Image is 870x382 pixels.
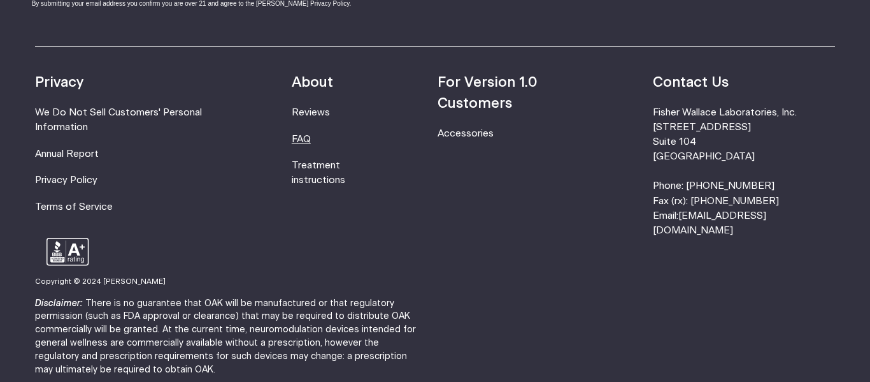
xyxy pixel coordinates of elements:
a: Accessories [438,129,494,138]
a: FAQ [292,135,311,144]
strong: Contact Us [653,75,729,89]
strong: Privacy [35,75,83,89]
a: Reviews [292,108,330,117]
strong: Disclaimer: [35,299,83,308]
small: Copyright © 2024 [PERSON_NAME] [35,278,166,285]
a: We Do Not Sell Customers' Personal Information [35,108,202,132]
p: There is no guarantee that OAK will be manufactured or that regulatory permission (such as FDA ap... [35,297,425,377]
a: Treatment instructions [292,161,345,185]
li: Fisher Wallace Laboratories, Inc. [STREET_ADDRESS] Suite 104 [GEOGRAPHIC_DATA] Phone: [PHONE_NUMB... [653,105,836,238]
a: [EMAIL_ADDRESS][DOMAIN_NAME] [653,211,766,235]
strong: For Version 1.0 Customers [438,75,538,110]
a: Annual Report [35,149,99,159]
a: Terms of Service [35,202,113,212]
strong: About [292,75,333,89]
a: Privacy Policy [35,175,97,185]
